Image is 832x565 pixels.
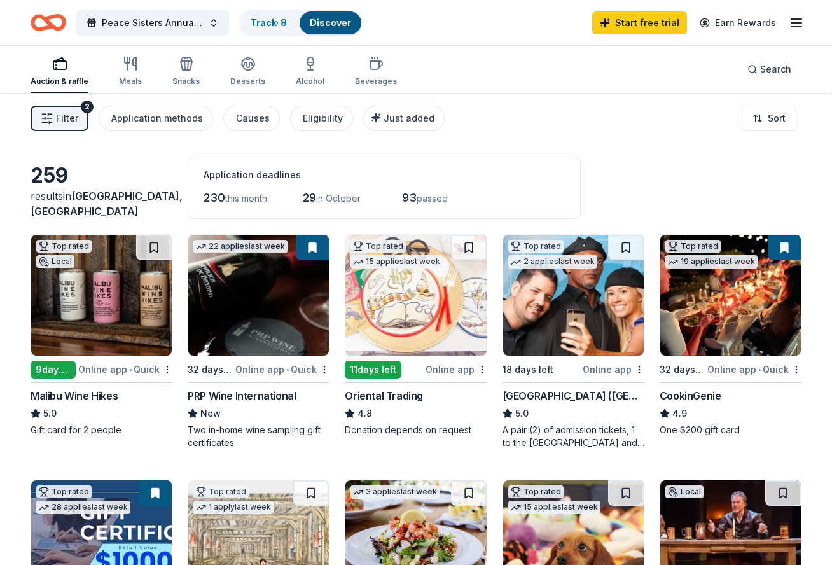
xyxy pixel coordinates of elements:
div: results [31,188,172,219]
a: Image for CookinGenieTop rated19 applieslast week32 days leftOnline app•QuickCookinGenie4.9One $2... [660,234,801,436]
div: Causes [236,111,270,126]
div: 32 days left [188,362,233,377]
span: Peace Sisters Annual Gala [102,15,204,31]
div: CookinGenie [660,388,721,403]
button: Just added [363,106,445,131]
div: Gift card for 2 people [31,424,172,436]
a: Image for Hollywood Wax Museum (Hollywood)Top rated2 applieslast week18 days leftOnline app[GEOGR... [503,234,644,449]
a: Track· 8 [251,17,287,28]
div: 22 applies last week [193,240,288,253]
div: Online app Quick [78,361,172,377]
span: 29 [303,191,316,204]
span: 230 [204,191,225,204]
button: Alcohol [296,51,324,93]
button: Meals [119,51,142,93]
div: 3 applies last week [350,485,440,499]
div: Application deadlines [204,167,565,183]
img: Image for Malibu Wine Hikes [31,235,172,356]
button: Filter2 [31,106,88,131]
div: 259 [31,163,172,188]
div: 15 applies last week [508,501,600,514]
div: Oriental Trading [345,388,423,403]
a: Image for Malibu Wine HikesTop ratedLocal9days leftOnline app•QuickMalibu Wine Hikes5.0Gift card ... [31,234,172,436]
div: 19 applies last week [665,255,758,269]
div: Top rated [665,240,721,253]
a: Discover [310,17,351,28]
div: Top rated [350,240,406,253]
button: Auction & raffle [31,51,88,93]
div: Alcohol [296,76,324,87]
span: 4.8 [357,406,372,421]
div: Top rated [508,240,564,253]
a: Image for PRP Wine International22 applieslast week32 days leftOnline app•QuickPRP Wine Internati... [188,234,329,449]
div: 2 applies last week [508,255,597,269]
span: 93 [402,191,417,204]
div: 11 days left [345,361,401,379]
span: New [200,406,221,421]
span: • [129,365,132,375]
span: • [286,365,289,375]
div: Malibu Wine Hikes [31,388,118,403]
div: One $200 gift card [660,424,801,436]
a: Image for Oriental TradingTop rated15 applieslast week11days leftOnline appOriental Trading4.8Don... [345,234,487,436]
div: 15 applies last week [350,255,443,269]
div: Beverages [355,76,397,87]
button: Causes [223,106,280,131]
div: Top rated [36,240,92,253]
button: Sort [742,106,796,131]
div: Top rated [36,485,92,498]
span: Filter [56,111,78,126]
div: Desserts [230,76,265,87]
span: 5.0 [515,406,529,421]
div: Top rated [508,485,564,498]
span: [GEOGRAPHIC_DATA], [GEOGRAPHIC_DATA] [31,190,183,218]
button: Eligibility [290,106,353,131]
span: • [758,365,761,375]
div: Top rated [193,485,249,498]
div: Meals [119,76,142,87]
div: 9 days left [31,361,76,379]
div: Local [665,485,704,498]
a: Start free trial [592,11,687,34]
a: Earn Rewards [692,11,784,34]
span: passed [417,193,448,204]
span: Sort [768,111,786,126]
span: in [31,190,183,218]
div: 32 days left [660,362,705,377]
img: Image for Hollywood Wax Museum (Hollywood) [503,235,644,356]
span: this month [225,193,267,204]
span: in October [316,193,361,204]
button: Application methods [99,106,213,131]
div: Online app Quick [235,361,329,377]
a: Home [31,8,66,38]
div: 1 apply last week [193,501,274,514]
span: 5.0 [43,406,57,421]
div: Online app Quick [707,361,801,377]
div: Application methods [111,111,203,126]
button: Track· 8Discover [239,10,363,36]
img: Image for PRP Wine International [188,235,329,356]
div: Donation depends on request [345,424,487,436]
img: Image for Oriental Trading [345,235,486,356]
img: Image for CookinGenie [660,235,801,356]
div: Two in-home wine sampling gift certificates [188,424,329,449]
div: Snacks [172,76,200,87]
div: [GEOGRAPHIC_DATA] ([GEOGRAPHIC_DATA]) [503,388,644,403]
div: Auction & raffle [31,76,88,87]
div: Online app [583,361,644,377]
div: 2 [81,101,94,113]
button: Desserts [230,51,265,93]
div: Local [36,255,74,268]
div: A pair (2) of admission tickets, 1 to the [GEOGRAPHIC_DATA] and 1 to the [GEOGRAPHIC_DATA] [503,424,644,449]
div: 18 days left [503,362,553,377]
button: Snacks [172,51,200,93]
button: Peace Sisters Annual Gala [76,10,229,36]
div: Eligibility [303,111,343,126]
button: Beverages [355,51,397,93]
div: PRP Wine International [188,388,296,403]
div: Online app [426,361,487,377]
span: Search [760,62,791,77]
button: Search [737,57,801,82]
div: 28 applies last week [36,501,130,514]
span: 4.9 [672,406,687,421]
